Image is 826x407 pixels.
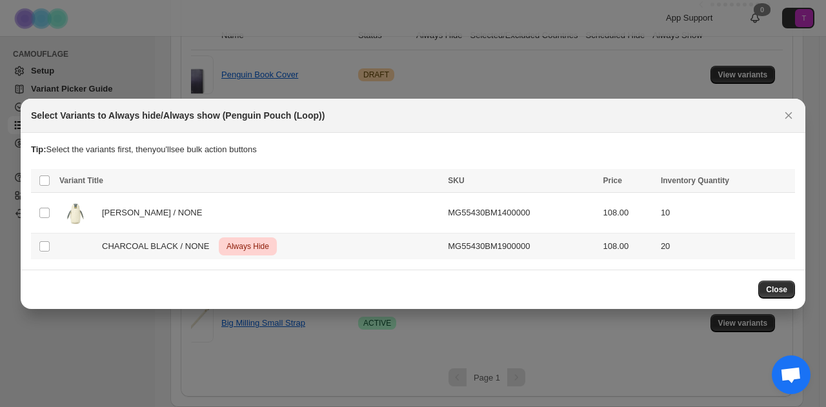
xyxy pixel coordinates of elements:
span: Variant Title [59,176,103,185]
td: MG55430BM1900000 [444,233,599,259]
span: Close [766,284,787,295]
p: Select the variants first, then you'll see bulk action buttons [31,143,795,156]
span: Inventory Quantity [661,176,729,185]
button: Close [780,106,798,124]
h2: Select Variants to Always hide/Always show (Penguin Pouch (Loop)) [31,109,325,122]
td: 10 [657,192,795,233]
img: MG55430_BM14_color_01.jpg [59,197,92,229]
td: 108.00 [599,192,657,233]
td: 20 [657,233,795,259]
span: [PERSON_NAME] / NONE [102,206,209,219]
strong: Tip: [31,144,46,154]
span: Always Hide [224,239,272,254]
td: 108.00 [599,233,657,259]
div: チャットを開く [772,355,811,394]
span: CHARCOAL BLACK / NONE [102,240,216,253]
button: Close [758,281,795,299]
span: Price [603,176,622,185]
span: SKU [448,176,464,185]
td: MG55430BM1400000 [444,192,599,233]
